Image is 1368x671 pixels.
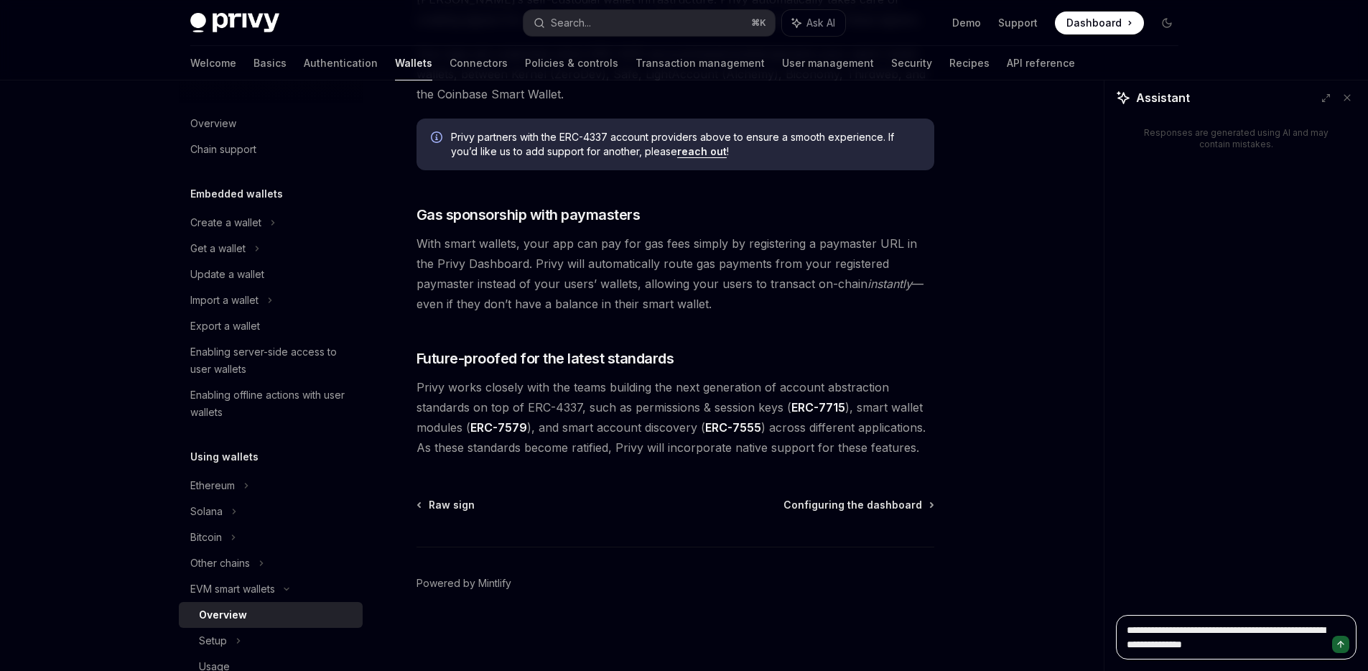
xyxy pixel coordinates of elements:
a: Authentication [304,46,378,80]
h5: Using wallets [190,448,259,466]
a: Enabling server-side access to user wallets [179,339,363,382]
a: Raw sign [418,498,475,512]
a: ERC-7555 [705,420,761,435]
h5: Embedded wallets [190,185,283,203]
div: Solana [190,503,223,520]
a: Welcome [190,46,236,80]
span: Ask AI [806,16,835,30]
a: Enabling offline actions with user wallets [179,382,363,425]
a: Powered by Mintlify [417,576,511,591]
span: Privy works closely with the teams building the next generation of account abstraction standards ... [417,377,934,458]
a: Chain support [179,136,363,162]
span: Configuring the dashboard [783,498,922,512]
a: Update a wallet [179,262,363,287]
div: Other chains [190,555,250,572]
span: Future-proofed for the latest standards [417,348,674,369]
button: Send message [1332,636,1349,653]
a: Basics [253,46,287,80]
span: Raw sign [429,498,475,512]
span: Assistant [1136,89,1190,106]
div: Search... [551,14,591,32]
div: Chain support [190,141,256,158]
div: Overview [190,115,236,132]
svg: Info [431,131,445,146]
a: Overview [179,111,363,136]
a: ERC-7715 [791,400,845,415]
span: ⌘ K [751,17,766,29]
em: instantly [867,277,912,291]
a: Configuring the dashboard [783,498,933,512]
span: Gas sponsorship with paymasters [417,205,641,225]
span: With smart wallets, your app can pay for gas fees simply by registering a paymaster URL in the Pr... [417,233,934,314]
button: Ask AI [782,10,845,36]
a: ERC-7579 [470,420,527,435]
div: Create a wallet [190,214,261,231]
a: Dashboard [1055,11,1144,34]
div: Enabling server-side access to user wallets [190,343,354,378]
span: Privy partners with the ERC-4337 account providers above to ensure a smooth experience. If you’d ... [451,130,920,159]
a: reach out [677,145,727,158]
div: Overview [199,606,247,624]
div: Update a wallet [190,266,264,283]
div: EVM smart wallets [190,580,275,598]
a: Demo [952,16,981,30]
a: Export a wallet [179,313,363,339]
div: Setup [199,632,227,649]
img: dark logo [190,13,279,33]
a: Connectors [450,46,508,80]
a: Transaction management [636,46,765,80]
div: Get a wallet [190,240,246,257]
span: Dashboard [1066,16,1122,30]
a: User management [782,46,874,80]
a: Recipes [949,46,990,80]
a: Overview [179,602,363,628]
button: Toggle dark mode [1155,11,1178,34]
div: Bitcoin [190,529,222,546]
a: API reference [1007,46,1075,80]
a: Wallets [395,46,432,80]
div: Ethereum [190,477,235,494]
div: Responses are generated using AI and may contain mistakes. [1139,127,1334,150]
div: Import a wallet [190,292,259,309]
div: Enabling offline actions with user wallets [190,387,354,421]
a: Security [891,46,932,80]
a: Support [998,16,1038,30]
button: Search...⌘K [524,10,775,36]
a: Policies & controls [525,46,618,80]
div: Export a wallet [190,318,260,335]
